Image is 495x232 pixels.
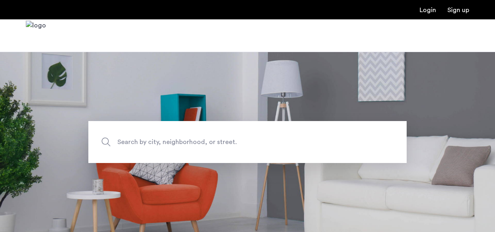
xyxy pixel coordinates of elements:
[26,21,46,51] img: logo
[117,136,340,147] span: Search by city, neighborhood, or street.
[26,21,46,51] a: Cazamio Logo
[88,121,407,163] input: Apartment Search
[447,7,469,13] a: Registration
[420,7,436,13] a: Login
